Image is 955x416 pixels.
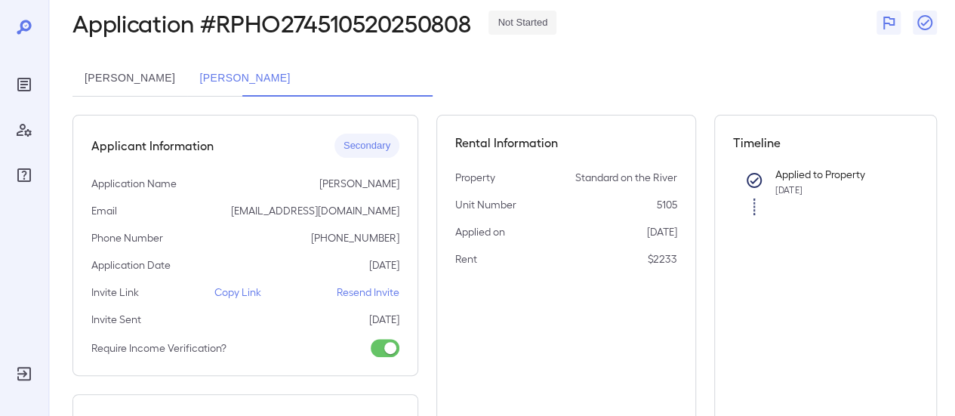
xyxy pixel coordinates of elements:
[334,139,399,153] span: Secondary
[455,251,477,267] p: Rent
[311,230,399,245] p: [PHONE_NUMBER]
[91,341,226,356] p: Require Income Verification?
[91,137,214,155] h5: Applicant Information
[488,16,556,30] span: Not Started
[91,230,163,245] p: Phone Number
[369,257,399,273] p: [DATE]
[455,224,505,239] p: Applied on
[12,362,36,386] div: Log Out
[455,170,495,185] p: Property
[319,176,399,191] p: [PERSON_NAME]
[775,184,803,195] span: [DATE]
[455,134,677,152] h5: Rental Information
[876,11,901,35] button: Flag Report
[648,251,677,267] p: $2233
[12,163,36,187] div: FAQ
[733,134,919,152] h5: Timeline
[337,285,399,300] p: Resend Invite
[657,197,677,212] p: 5105
[91,176,177,191] p: Application Name
[455,197,516,212] p: Unit Number
[91,285,139,300] p: Invite Link
[775,167,895,182] p: Applied to Property
[575,170,677,185] p: Standard on the River
[91,257,171,273] p: Application Date
[369,312,399,327] p: [DATE]
[187,60,302,97] button: [PERSON_NAME]
[91,312,141,327] p: Invite Sent
[913,11,937,35] button: Close Report
[12,118,36,142] div: Manage Users
[231,203,399,218] p: [EMAIL_ADDRESS][DOMAIN_NAME]
[12,72,36,97] div: Reports
[72,9,470,36] h2: Application # RPHO274510520250808
[214,285,261,300] p: Copy Link
[91,203,117,218] p: Email
[647,224,677,239] p: [DATE]
[72,60,187,97] button: [PERSON_NAME]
